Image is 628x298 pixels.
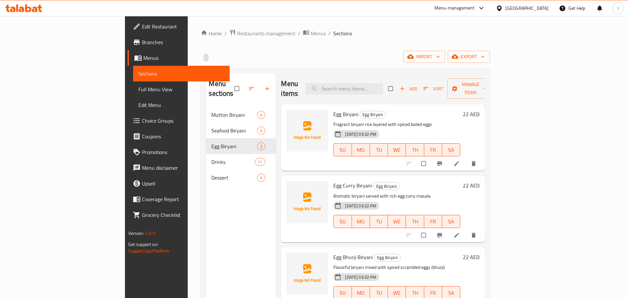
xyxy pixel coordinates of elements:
span: FR [427,288,440,298]
span: Coupons [142,132,225,140]
div: Dessert4 [206,170,276,185]
div: Drinks11 [206,154,276,170]
nav: breadcrumb [201,29,490,38]
span: [DATE] 03:32 PM [342,131,379,137]
a: Coverage Report [128,191,230,207]
span: Sections [138,70,225,78]
img: Egg Curry Biryani [286,181,328,223]
span: SU [336,288,349,298]
button: TU [370,215,388,228]
span: TU [373,288,385,298]
a: Edit Restaurant [128,19,230,34]
span: Sort sections [244,81,260,96]
span: Branches [142,38,225,46]
a: Edit menu item [453,232,461,238]
button: Branch-specific-item [432,156,448,171]
button: FR [424,215,442,228]
span: WE [391,217,403,226]
span: Egg Biryani [374,183,399,190]
li: / [328,29,331,37]
span: Add [400,85,417,93]
span: I [618,5,619,12]
span: Menus [311,29,326,37]
span: 11 [255,159,265,165]
div: items [257,111,265,119]
span: Manage items [453,80,489,97]
span: Select to update [417,229,431,241]
div: items [257,127,265,134]
a: Support.OpsPlatform [128,247,170,255]
span: 4 [257,175,265,181]
span: Sort [423,85,443,93]
span: Egg Biryani [211,142,257,150]
button: SA [442,143,460,156]
span: Mutton Biryani [211,111,257,119]
a: Choice Groups [128,113,230,129]
span: Egg Biryani [333,109,358,119]
p: Flavorful biryani mixed with spiced scrambled eggs (bhurji) [333,263,460,272]
span: Menus [143,54,225,62]
span: Egg Biryani [375,254,400,261]
span: Menu disclaimer [142,164,225,172]
a: Restaurants management [229,29,295,38]
div: Mutton Biryani4 [206,107,276,123]
span: MO [355,145,367,155]
span: FR [427,145,440,155]
div: items [257,174,265,182]
span: import [409,53,440,61]
button: delete [466,228,482,242]
span: MO [355,288,367,298]
button: Add [398,84,419,94]
button: TH [406,215,424,228]
div: items [257,142,265,150]
button: SU [333,215,352,228]
a: Full Menu View [133,81,230,97]
span: Drinks [211,158,255,166]
div: items [255,158,265,166]
div: Dessert [211,174,257,182]
span: SA [445,217,458,226]
span: Select to update [417,157,431,170]
button: Manage items [447,79,494,99]
button: export [448,51,490,63]
span: 4 [257,112,265,118]
span: Sort items [419,84,447,94]
span: Select all sections [231,82,244,95]
button: SA [442,215,460,228]
span: Egg Bhurji Biryani [333,252,373,262]
button: import [403,51,445,63]
div: Seafood Biryani4 [206,123,276,138]
span: Egg Biryani [360,111,386,118]
button: Sort [422,84,445,94]
input: search [306,83,383,95]
button: MO [352,143,370,156]
span: TH [409,288,421,298]
span: Edit Menu [138,101,225,109]
button: TH [406,143,424,156]
span: Seafood Biryani [211,127,257,134]
span: Grocery Checklist [142,211,225,219]
span: Edit Restaurant [142,23,225,30]
div: Egg Biryani [359,111,386,119]
span: Egg Curry Biryani [333,181,372,190]
span: SU [336,217,349,226]
span: Full Menu View [138,85,225,93]
span: Choice Groups [142,117,225,125]
a: Edit Menu [133,97,230,113]
div: [GEOGRAPHIC_DATA] [505,5,549,12]
nav: Menu sections [206,104,276,188]
span: Select section [384,82,398,95]
img: Egg Biryani [286,110,328,151]
a: Coupons [128,129,230,144]
span: TU [373,217,385,226]
span: Upsell [142,180,225,187]
h2: Menu items [281,79,298,98]
p: Fragrant biryani rice layered with spiced boiled eggs [333,120,460,129]
a: Promotions [128,144,230,160]
h6: 22 AED [463,110,480,119]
